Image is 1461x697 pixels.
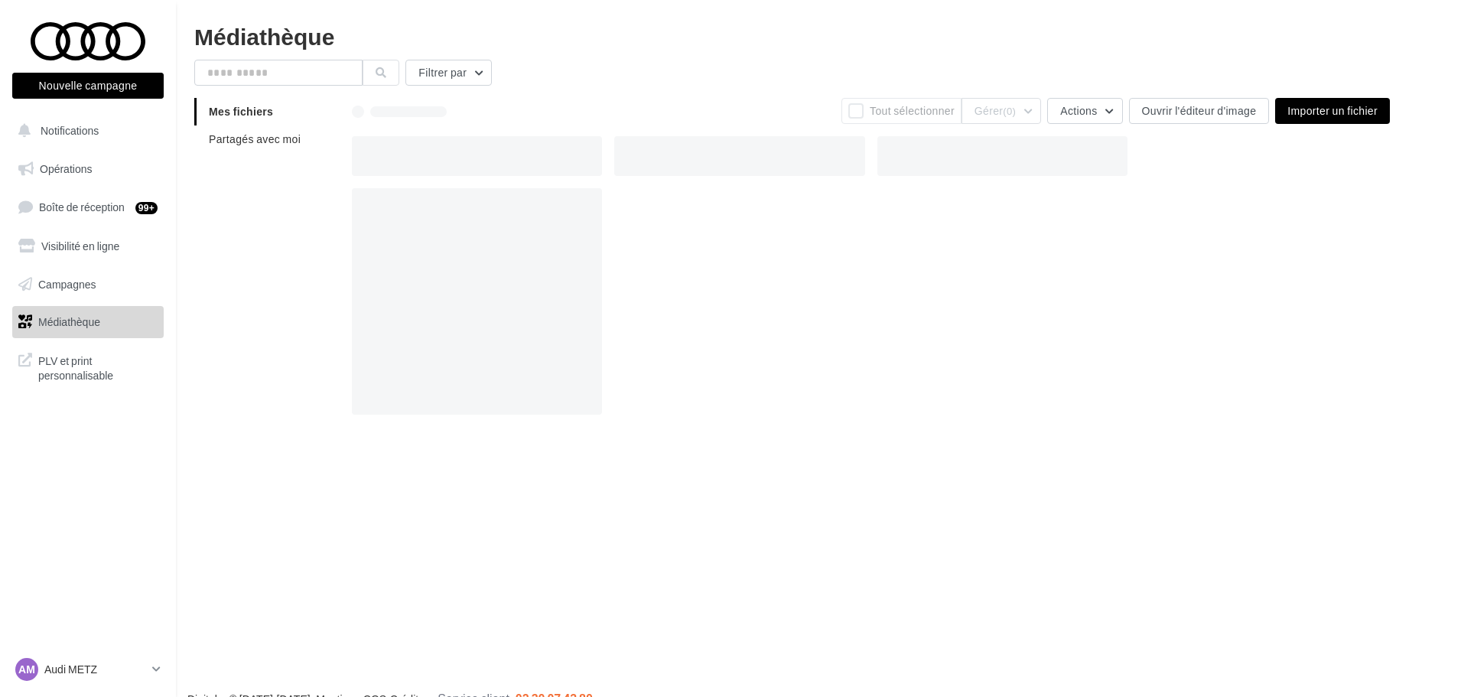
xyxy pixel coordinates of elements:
span: PLV et print personnalisable [38,350,158,383]
a: AM Audi METZ [12,655,164,684]
span: Importer un fichier [1287,104,1378,117]
button: Gérer(0) [962,98,1041,124]
span: Opérations [40,162,92,175]
span: AM [18,662,35,677]
span: (0) [1003,105,1016,117]
a: Visibilité en ligne [9,230,167,262]
span: Notifications [41,124,99,137]
p: Audi METZ [44,662,146,677]
span: Campagnes [38,277,96,290]
button: Importer un fichier [1275,98,1390,124]
button: Nouvelle campagne [12,73,164,99]
span: Visibilité en ligne [41,239,119,252]
a: PLV et print personnalisable [9,344,167,389]
span: Médiathèque [38,315,100,328]
button: Tout sélectionner [841,98,962,124]
div: 99+ [135,202,158,214]
div: Médiathèque [194,24,1443,47]
a: Boîte de réception99+ [9,191,167,223]
a: Opérations [9,153,167,185]
span: Partagés avec moi [209,132,301,145]
span: Boîte de réception [39,200,125,213]
button: Filtrer par [405,60,492,86]
a: Campagnes [9,269,167,301]
span: Actions [1060,104,1097,117]
button: Actions [1047,98,1122,124]
span: Mes fichiers [209,105,273,118]
button: Notifications [9,115,161,147]
a: Médiathèque [9,306,167,338]
button: Ouvrir l'éditeur d'image [1129,98,1270,124]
